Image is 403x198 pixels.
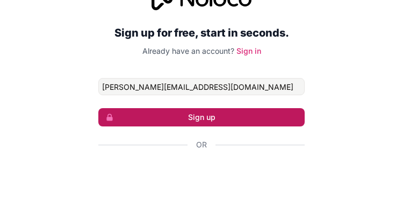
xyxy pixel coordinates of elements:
[142,46,234,55] span: Already have an account?
[98,78,305,95] input: Email address
[236,46,261,55] a: Sign in
[196,139,207,150] span: Or
[98,108,305,126] button: Sign up
[98,23,305,43] h2: Sign up for free, start in seconds.
[93,162,310,186] iframe: زر تسجيل الدخول باستخدام حساب Google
